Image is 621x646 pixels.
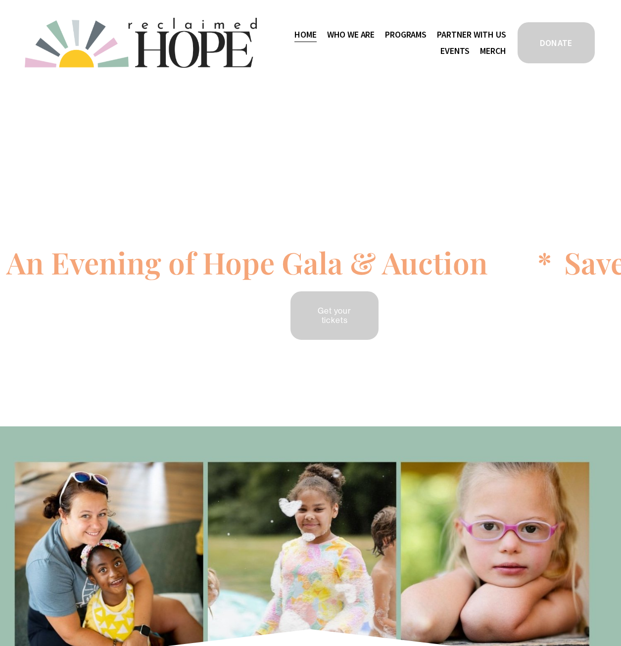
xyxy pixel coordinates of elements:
[327,28,375,42] span: Who We Are
[437,27,506,43] a: folder dropdown
[25,18,257,68] img: Reclaimed Hope Initiative
[480,43,506,59] a: Merch
[516,21,596,65] a: DONATE
[437,28,506,42] span: Partner With Us
[440,43,470,59] a: Events
[385,28,427,42] span: Programs
[327,27,375,43] a: folder dropdown
[385,27,427,43] a: folder dropdown
[294,27,316,43] a: Home
[289,290,380,341] a: Get your tickets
